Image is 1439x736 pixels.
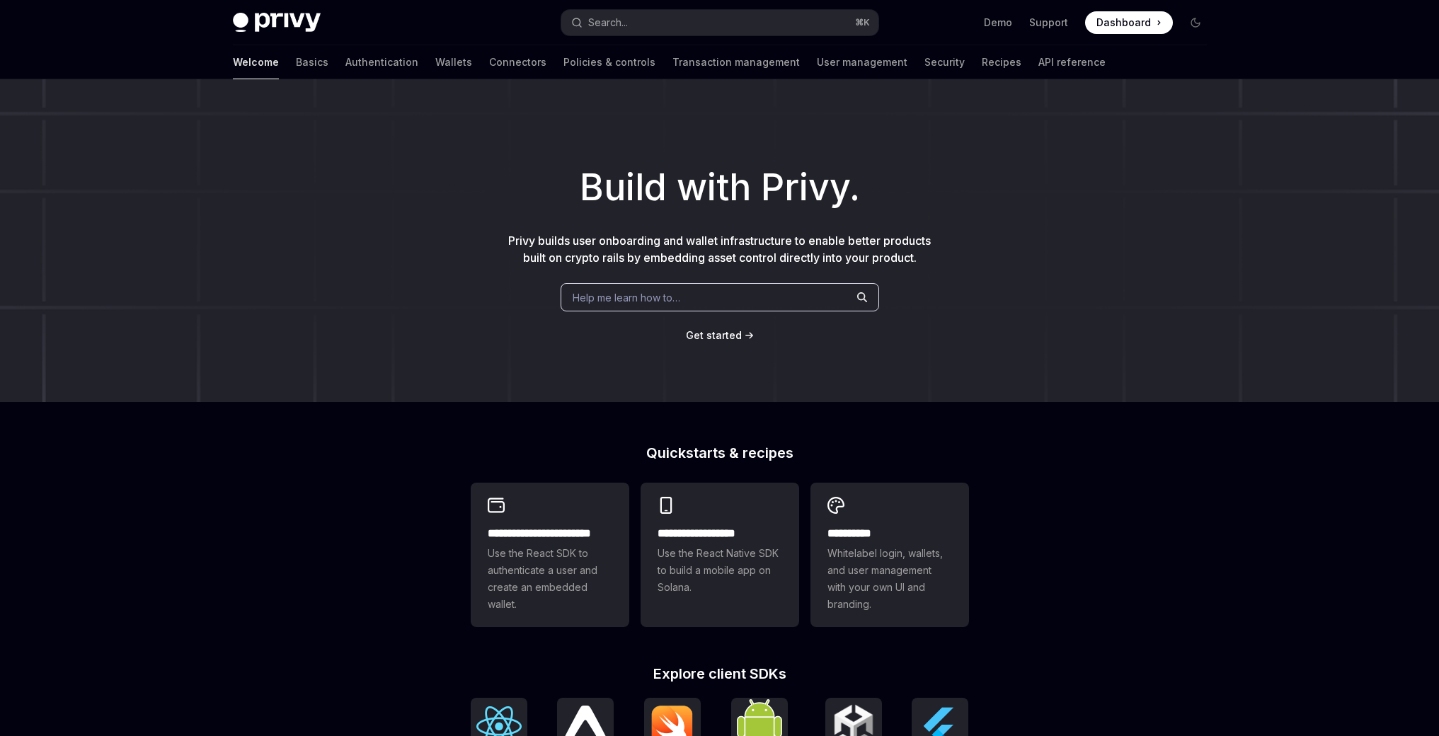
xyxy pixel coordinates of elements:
[672,45,800,79] a: Transaction management
[345,45,418,79] a: Authentication
[23,160,1416,215] h1: Build with Privy.
[233,45,279,79] a: Welcome
[508,234,931,265] span: Privy builds user onboarding and wallet infrastructure to enable better products built on crypto ...
[827,545,952,613] span: Whitelabel login, wallets, and user management with your own UI and branding.
[563,45,655,79] a: Policies & controls
[855,17,870,28] span: ⌘ K
[233,13,321,33] img: dark logo
[1184,11,1207,34] button: Toggle dark mode
[573,290,680,305] span: Help me learn how to…
[488,545,612,613] span: Use the React SDK to authenticate a user and create an embedded wallet.
[686,329,742,341] span: Get started
[686,328,742,343] a: Get started
[471,446,969,460] h2: Quickstarts & recipes
[1038,45,1106,79] a: API reference
[817,45,907,79] a: User management
[641,483,799,627] a: **** **** **** ***Use the React Native SDK to build a mobile app on Solana.
[471,667,969,681] h2: Explore client SDKs
[296,45,328,79] a: Basics
[658,545,782,596] span: Use the React Native SDK to build a mobile app on Solana.
[561,10,878,35] button: Open search
[588,14,628,31] div: Search...
[924,45,965,79] a: Security
[810,483,969,627] a: **** *****Whitelabel login, wallets, and user management with your own UI and branding.
[984,16,1012,30] a: Demo
[435,45,472,79] a: Wallets
[982,45,1021,79] a: Recipes
[1096,16,1151,30] span: Dashboard
[489,45,546,79] a: Connectors
[1029,16,1068,30] a: Support
[1085,11,1173,34] a: Dashboard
